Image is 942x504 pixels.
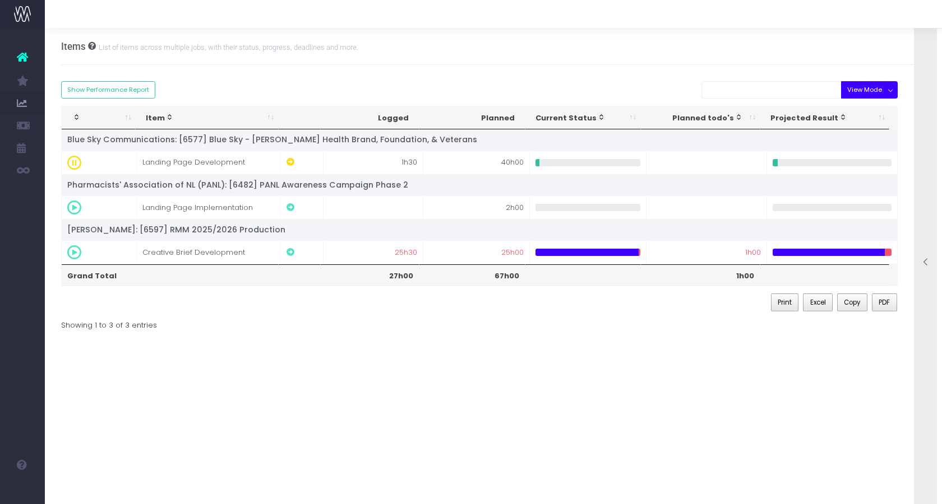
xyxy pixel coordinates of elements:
span: Copy [844,297,860,307]
span: Items [61,41,86,52]
div: Current Status [535,113,624,124]
small: List of items across multiple jobs, with their status, progress, deadlines and more. [96,41,358,52]
button: Print [771,293,799,311]
td: 2h00 [423,195,530,219]
td: Landing Page Implementation [137,195,281,219]
span: 25h00 [501,247,524,258]
th: Planned [419,106,525,130]
div: Projected Result [770,113,872,124]
td: Pharmacists' Association of NL (PANL): [6482] PANL Awareness Campaign Phase 2 [62,174,898,195]
span: Excel [810,297,826,307]
th: Grand Total [62,264,279,286]
div: Showing 1 to 3 of 3 entries [61,313,157,330]
th: Item: activate to sort column ascending [136,106,278,130]
img: images/default_profile_image.png [14,482,31,498]
th: 67h00 [419,264,525,286]
div: Planned [430,113,514,124]
td: Blue Sky Communications: [6577] Blue Sky - [PERSON_NAME] Health Brand, Foundation, & Veterans [62,129,898,150]
th: 27h00 [321,264,419,286]
th: 1h00 [641,264,760,286]
div: Planned todo's [651,113,743,124]
th: : activate to sort column ascending [62,106,136,130]
div: Logged [331,113,409,124]
td: 1h30 [324,151,423,174]
button: PDF [872,293,897,311]
button: Excel [803,293,833,311]
span: 1h00 [745,247,761,258]
td: 40h00 [423,151,530,174]
th: Planned todo's: activate to sort column ascending [641,106,760,130]
div: Item [146,113,261,124]
button: View Mode [841,81,898,99]
th: Logged [321,106,419,130]
td: [PERSON_NAME]: [6597] RMM 2025/2026 Production [62,219,898,240]
span: PDF [879,297,890,307]
span: Print [778,297,792,307]
td: Creative Brief Development [137,240,281,264]
th: Projected Result: activate to sort column ascending [760,106,890,130]
button: Copy [837,293,867,311]
button: Show Performance Report [61,81,156,99]
span: 25h30 [395,247,417,258]
td: Landing Page Development [137,151,281,174]
th: Current Status: activate to sort column ascending [525,106,641,130]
